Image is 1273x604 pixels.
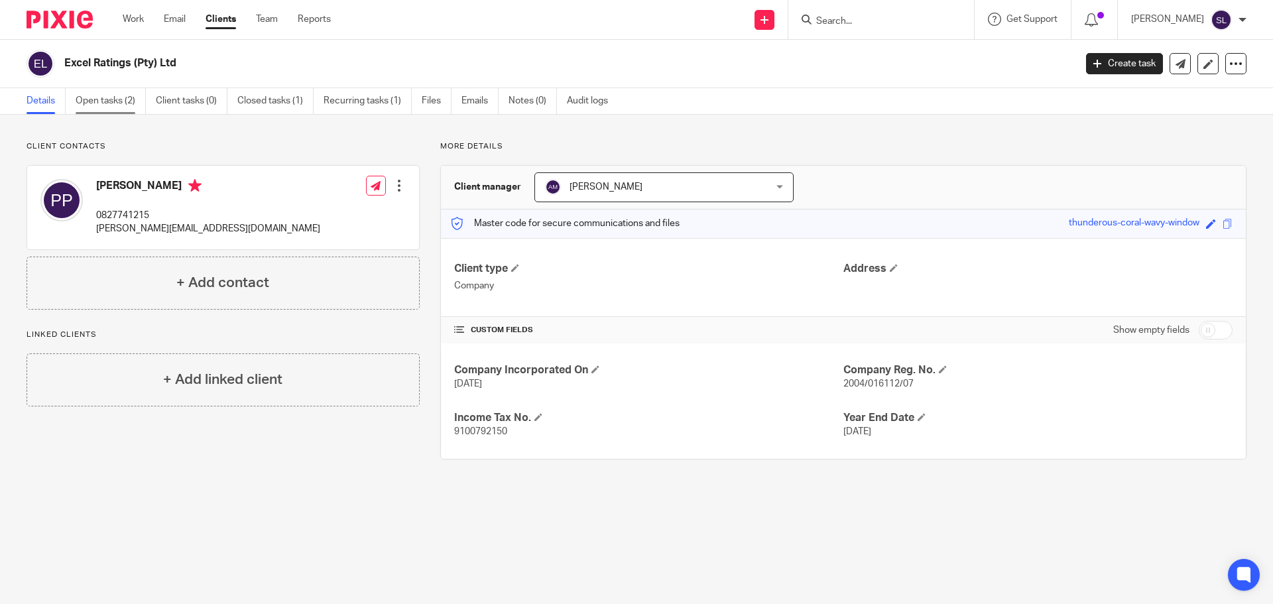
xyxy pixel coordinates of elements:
span: [DATE] [454,379,482,389]
img: Pixie [27,11,93,29]
h4: + Add contact [176,272,269,293]
i: Primary [188,179,202,192]
h4: Income Tax No. [454,411,843,425]
img: svg%3E [27,50,54,78]
span: [PERSON_NAME] [570,182,642,192]
p: 0827741215 [96,209,320,222]
a: Emails [461,88,499,114]
h3: Client manager [454,180,521,194]
h4: Company Incorporated On [454,363,843,377]
span: [DATE] [843,427,871,436]
a: Create task [1086,53,1163,74]
h4: Company Reg. No. [843,363,1233,377]
p: [PERSON_NAME] [1131,13,1204,26]
a: Reports [298,13,331,26]
div: thunderous-coral-wavy-window [1069,216,1199,231]
h4: CUSTOM FIELDS [454,325,843,335]
h4: Year End Date [843,411,1233,425]
label: Show empty fields [1113,324,1189,337]
a: Details [27,88,66,114]
span: 2004/016112/07 [843,379,914,389]
img: svg%3E [545,179,561,195]
p: Master code for secure communications and files [451,217,680,230]
a: Email [164,13,186,26]
p: Client contacts [27,141,420,152]
a: Recurring tasks (1) [324,88,412,114]
p: More details [440,141,1246,152]
a: Files [422,88,452,114]
a: Notes (0) [509,88,557,114]
h4: + Add linked client [163,369,282,390]
img: svg%3E [40,179,83,221]
a: Client tasks (0) [156,88,227,114]
a: Closed tasks (1) [237,88,314,114]
p: [PERSON_NAME][EMAIL_ADDRESS][DOMAIN_NAME] [96,222,320,235]
a: Audit logs [567,88,618,114]
span: Get Support [1006,15,1058,24]
h4: [PERSON_NAME] [96,179,320,196]
a: Team [256,13,278,26]
p: Company [454,279,843,292]
input: Search [815,16,934,28]
span: 9100792150 [454,427,507,436]
p: Linked clients [27,330,420,340]
a: Clients [206,13,236,26]
a: Work [123,13,144,26]
a: Open tasks (2) [76,88,146,114]
h4: Client type [454,262,843,276]
h2: Excel Ratings (Pty) Ltd [64,56,866,70]
img: svg%3E [1211,9,1232,30]
h4: Address [843,262,1233,276]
